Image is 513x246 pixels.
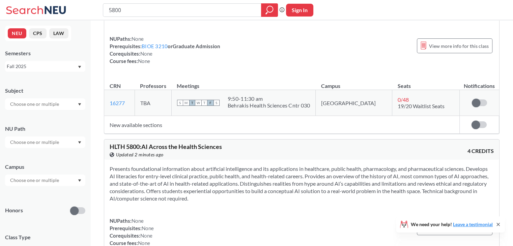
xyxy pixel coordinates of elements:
div: Fall 2025Dropdown arrow [5,61,85,72]
th: Notifications [459,75,499,90]
div: Dropdown arrow [5,175,85,186]
button: Sign In [286,4,313,17]
th: Seats [392,75,459,90]
span: T [189,100,195,106]
span: W [195,100,201,106]
input: Choose one or multiple [7,100,63,108]
button: LAW [49,28,68,38]
td: New available sections [104,116,459,134]
span: 19/20 Waitlist Seats [398,103,445,109]
div: Fall 2025 [7,63,77,70]
th: Meetings [171,75,315,90]
td: TBA [135,90,171,116]
div: Dropdown arrow [5,98,85,110]
svg: Dropdown arrow [78,141,81,144]
span: S [177,100,183,106]
span: None [132,218,144,224]
section: Presents foundational information about artificial intelligence and its applications in healthcar... [110,165,494,202]
div: Subject [5,87,85,94]
div: Dropdown arrow [5,136,85,148]
svg: magnifying glass [265,5,274,15]
span: Class Type [5,234,85,241]
span: 0 / 48 [398,96,409,103]
span: None [140,51,152,57]
span: View more info for this class [429,42,489,50]
a: Leave a testimonial [453,221,493,227]
svg: Dropdown arrow [78,103,81,106]
span: F [207,100,213,106]
span: M [183,100,189,106]
input: Class, professor, course number, "phrase" [108,4,256,16]
input: Choose one or multiple [7,138,63,146]
div: Semesters [5,50,85,57]
div: magnifying glass [261,3,278,17]
span: None [132,36,144,42]
span: HLTH 5800 : AI Across the Health Sciences [110,143,222,150]
span: T [201,100,207,106]
td: [GEOGRAPHIC_DATA] [316,90,392,116]
p: Honors [5,207,23,214]
div: NUPaths: Prerequisites: or Graduate Admission Corequisites: Course fees: [110,35,220,65]
a: 16277 [110,100,125,106]
div: Behrakis Health Sciences Cntr 030 [228,102,310,109]
span: 4 CREDITS [467,147,494,155]
span: None [140,233,152,239]
span: None [142,225,154,231]
button: NEU [8,28,26,38]
div: NU Path [5,125,85,132]
a: BIOE 3210 [142,43,168,49]
span: We need your help! [411,222,493,227]
th: Campus [316,75,392,90]
svg: Dropdown arrow [78,66,81,68]
button: CPS [29,28,47,38]
span: None [138,240,150,246]
div: CRN [110,82,121,90]
svg: Dropdown arrow [78,179,81,182]
span: Updated 2 minutes ago [116,151,164,158]
span: S [213,100,220,106]
input: Choose one or multiple [7,176,63,184]
th: Professors [135,75,171,90]
div: 9:50 - 11:30 am [228,95,310,102]
span: None [138,58,150,64]
div: Campus [5,163,85,171]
